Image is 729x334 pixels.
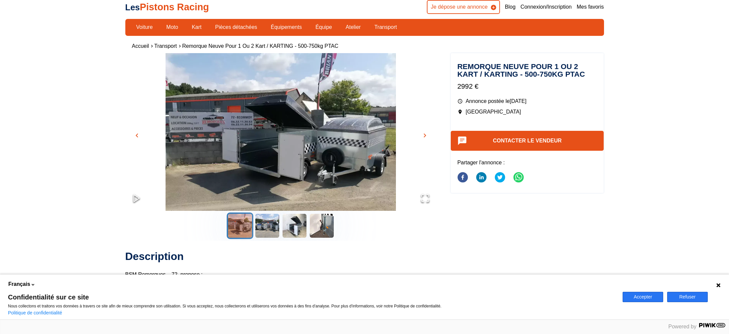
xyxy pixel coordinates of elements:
span: Powered by [668,324,697,329]
a: Remorque neuve pour 1 ou 2 kart / KARTING - 500-750kg PTAC [182,43,338,49]
span: Français [8,281,30,288]
span: Les [125,3,140,12]
button: Refuser [667,292,708,302]
a: Mes favoris [577,3,604,11]
span: chevron_right [421,131,429,139]
a: Voiture [132,22,157,33]
button: facebook [457,168,468,188]
a: Transport [154,43,177,49]
a: Pièces détachées [211,22,261,33]
p: [GEOGRAPHIC_DATA] [457,108,597,116]
p: 2992 € [457,81,597,91]
div: Thumbnail Navigation [125,212,436,239]
button: linkedin [476,168,487,188]
button: twitter [495,168,505,188]
img: image [125,53,436,226]
a: Équipements [267,22,306,33]
a: Contacter le vendeur [493,138,562,143]
a: Blog [505,3,516,11]
h2: Description [125,250,436,263]
p: Annonce postée le [DATE] [457,98,597,105]
a: Kart [187,22,206,33]
button: Go to Slide 1 [227,212,253,239]
a: Équipe [311,22,336,33]
h1: Remorque neuve pour 1 ou 2 kart / KARTING - 500-750kg PTAC [457,63,597,78]
button: whatsapp [513,168,524,188]
p: Partager l'annonce : [457,159,597,166]
a: Connexion/Inscription [521,3,572,11]
a: Moto [162,22,182,33]
a: Accueil [132,43,149,49]
button: Accepter [623,292,663,302]
button: Open Fullscreen [414,187,436,211]
span: Confidentialité sur ce site [8,294,615,300]
button: Contacter le vendeur [451,131,604,151]
a: Atelier [341,22,365,33]
a: LesPistons Racing [125,2,209,12]
a: Politique de confidentialité [8,310,62,315]
span: chevron_left [133,131,141,139]
a: Transport [370,22,401,33]
button: Go to Slide 3 [281,212,308,239]
div: Go to Slide 1 [125,53,436,211]
p: Nous collectons et traitons vos données à travers ce site afin de mieux comprendre son utilisatio... [8,304,615,308]
button: Play or Pause Slideshow [125,187,148,211]
button: chevron_left [132,130,142,140]
button: chevron_right [420,130,430,140]
button: Go to Slide 4 [308,212,335,239]
button: Go to Slide 2 [254,212,281,239]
